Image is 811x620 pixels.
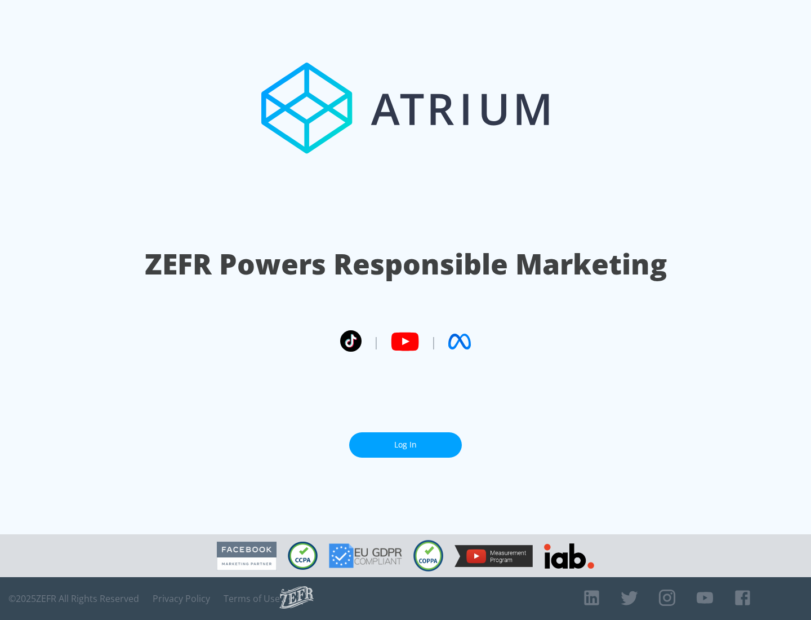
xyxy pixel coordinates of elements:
span: | [430,333,437,350]
span: | [373,333,380,350]
a: Log In [349,432,462,458]
span: © 2025 ZEFR All Rights Reserved [8,593,139,604]
h1: ZEFR Powers Responsible Marketing [145,245,667,284]
a: Terms of Use [224,593,280,604]
img: CCPA Compliant [288,542,318,570]
a: Privacy Policy [153,593,210,604]
img: GDPR Compliant [329,543,402,568]
img: Facebook Marketing Partner [217,542,277,570]
img: IAB [544,543,594,569]
img: COPPA Compliant [413,540,443,572]
img: YouTube Measurement Program [454,545,533,567]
